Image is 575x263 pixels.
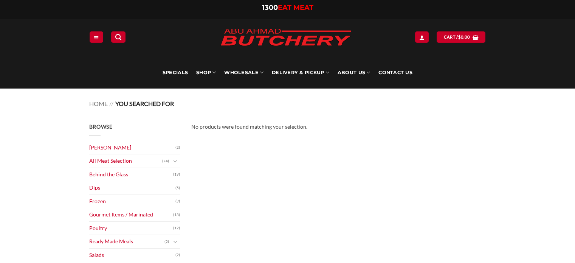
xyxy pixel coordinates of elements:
div: No products were found matching your selection. [191,123,486,131]
span: $ [458,34,461,40]
a: View cart [437,31,485,42]
a: [PERSON_NAME] [89,141,175,154]
a: Home [89,100,108,107]
span: You searched for [115,100,174,107]
a: SHOP [196,57,216,89]
span: (9) [175,196,180,207]
span: 1300 [262,3,278,12]
a: Frozen [89,195,175,208]
span: (5) [175,182,180,194]
span: (2) [175,249,180,261]
a: Contact Us [378,57,412,89]
a: Dips [89,181,175,195]
a: Menu [90,31,103,42]
a: Salads [89,249,175,262]
a: Specials [163,57,188,89]
bdi: 0.00 [458,34,470,39]
a: 1300EAT MEAT [262,3,313,12]
a: Search [111,31,126,42]
a: Login [415,31,429,42]
a: Behind the Glass [89,168,173,181]
span: (13) [173,209,180,221]
a: All Meat Selection [89,154,162,168]
span: Browse [89,123,113,130]
a: About Us [338,57,370,89]
a: Wholesale [224,57,263,89]
span: (2) [164,236,169,247]
span: EAT MEAT [278,3,313,12]
a: Delivery & Pickup [272,57,329,89]
img: Abu Ahmad Butchery [214,23,358,52]
span: (2) [175,142,180,153]
span: (74) [162,156,169,167]
span: Cart / [444,34,470,40]
button: Toggle [171,238,180,246]
span: // [109,100,113,107]
span: (19) [173,169,180,180]
button: Toggle [171,157,180,165]
span: (12) [173,223,180,234]
a: Ready Made Meals [89,235,164,248]
a: Poultry [89,222,173,235]
a: Gourmet Items / Marinated [89,208,173,221]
